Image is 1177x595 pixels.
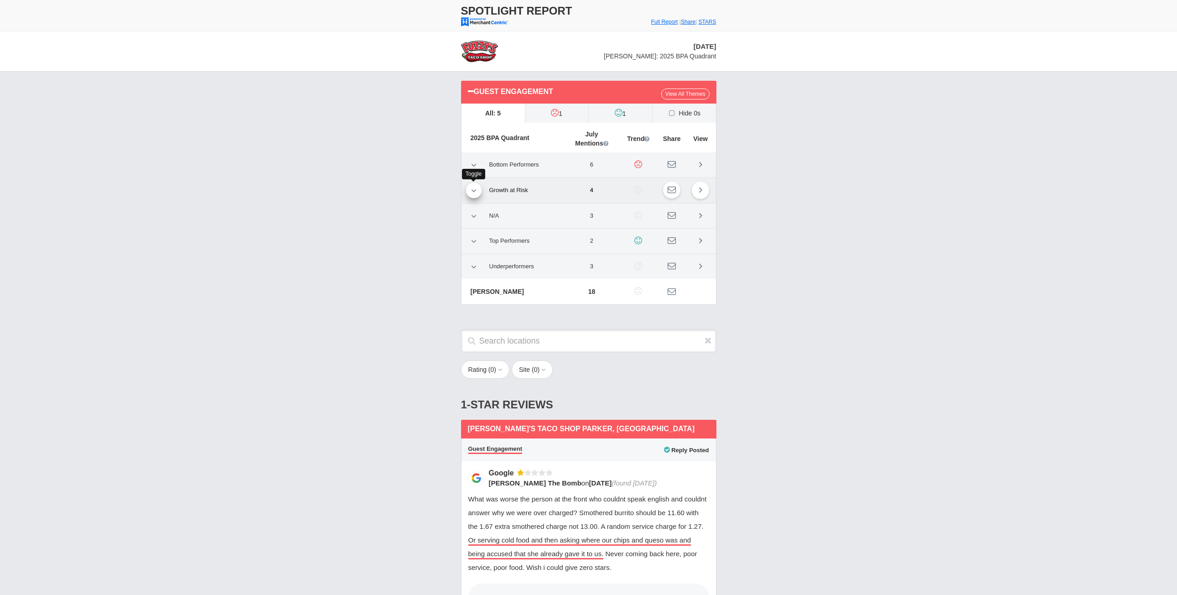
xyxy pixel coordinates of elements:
[468,536,691,559] span: Or serving cold food and then asking where our chips and queso was and being accused that she alr...
[461,41,498,62] img: stars-fuzzys-taco-shop-logo-50.png
[534,366,538,373] span: 0
[484,208,505,224] span: N/A
[468,425,695,433] span: [PERSON_NAME]'s Taco Shop Parker, [GEOGRAPHIC_DATA]
[565,254,618,279] td: 3
[484,233,535,249] span: Top Performers
[484,157,544,173] span: Bottom Performers
[589,104,652,123] label: 1
[461,390,716,420] div: 1-Star Reviews
[462,169,485,179] div: Toggle
[461,123,565,152] th: 2025 BPA Quadrant
[679,19,681,25] span: |
[612,479,657,487] span: (found [DATE])
[461,279,565,304] td: [PERSON_NAME]
[698,19,716,25] a: STARS
[658,123,685,152] th: Share
[461,17,508,26] img: mc-powered-by-logo-103.png
[468,85,661,97] div: Guest Engagement
[661,89,710,99] a: View All Themes
[565,229,618,254] td: 2
[461,360,510,379] button: Rating (0)
[461,104,525,123] label: All: 5
[468,495,707,530] span: What was worse the person at the front who couldnt speak english and couldnt answer why we were o...
[575,130,608,148] span: July Mentions
[681,19,695,25] a: Share
[565,177,618,203] td: 4
[589,479,612,487] span: [DATE]
[491,366,494,373] span: 0
[685,123,716,152] th: View
[627,134,649,143] span: Trend
[512,360,553,379] button: Site (0)
[484,183,534,198] span: Growth at Risk
[664,447,709,454] span: Reply Posted
[695,19,697,25] span: |
[651,19,678,25] a: Full Report
[565,152,618,177] td: 6
[468,445,522,454] span: Guest Engagement
[565,279,618,304] td: 18
[468,470,484,486] img: Google
[525,104,589,123] label: 1
[489,468,517,478] div: Google
[694,42,716,50] span: [DATE]
[565,203,618,229] td: 3
[484,259,539,275] span: Underperformers
[653,104,716,123] label: Hide 0s
[604,52,716,60] span: [PERSON_NAME]: 2025 BPA Quadrant
[489,479,581,487] span: [PERSON_NAME] The Bomb
[489,478,703,488] div: on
